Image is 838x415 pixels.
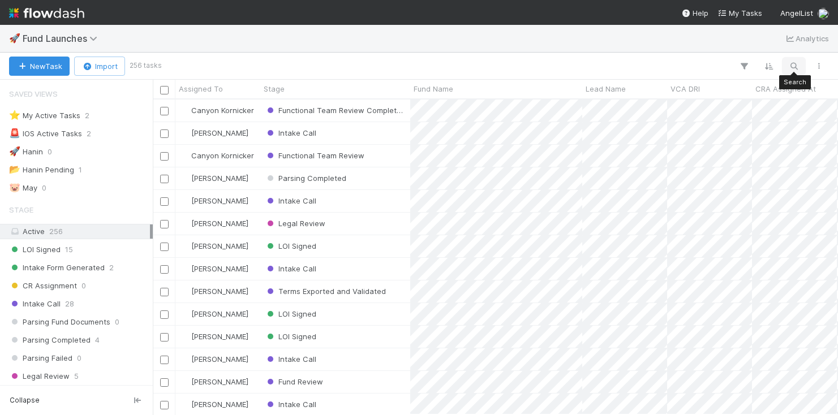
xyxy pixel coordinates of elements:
[9,279,77,293] span: CR Assignment
[160,129,169,138] input: Toggle Row Selected
[9,333,91,347] span: Parsing Completed
[265,241,316,250] span: LOI Signed
[160,265,169,274] input: Toggle Row Selected
[265,127,316,139] div: Intake Call
[160,197,169,206] input: Toggle Row Selected
[9,145,43,159] div: Hanin
[265,376,323,387] div: Fund Review
[9,128,20,138] span: 🚨
[265,308,316,319] div: LOI Signed
[265,286,386,297] div: Terms Exported and Validated
[180,127,248,139] div: [PERSON_NAME]
[87,127,91,141] span: 2
[181,174,190,183] img: avatar_ac990a78-52d7-40f8-b1fe-cbbd1cda261e.png
[130,60,162,71] small: 256 tasks
[160,175,169,183] input: Toggle Row Selected
[180,286,248,297] div: [PERSON_NAME]
[65,297,74,311] span: 28
[181,151,190,160] img: avatar_d1f4bd1b-0b26-4d9b-b8ad-69b413583d95.png
[9,83,58,105] span: Saved Views
[265,174,346,183] span: Parsing Completed
[181,287,190,296] img: avatar_6db445ce-3f56-49af-8247-57cf2b85f45b.png
[109,261,114,275] span: 2
[181,332,190,341] img: avatar_d055a153-5d46-4590-b65c-6ad68ba65107.png
[180,105,254,116] div: Canyon Kornicker
[160,220,169,228] input: Toggle Row Selected
[160,356,169,364] input: Toggle Row Selected
[181,196,190,205] img: avatar_e764f80f-affb-48ed-b536-deace7b998a7.png
[9,261,105,275] span: Intake Form Generated
[160,310,169,319] input: Toggle Row Selected
[818,8,829,19] img: avatar_0b1dbcb8-f701-47e0-85bc-d79ccc0efe6c.png
[180,331,248,342] div: [PERSON_NAME]
[74,57,125,76] button: Import
[180,376,248,387] div: [PERSON_NAME]
[180,150,254,161] div: Canyon Kornicker
[265,172,346,184] div: Parsing Completed
[264,83,285,94] span: Stage
[160,378,169,387] input: Toggle Row Selected
[79,163,82,177] span: 1
[586,83,626,94] span: Lead Name
[179,83,223,94] span: Assigned To
[265,128,316,137] span: Intake Call
[414,83,453,94] span: Fund Name
[191,128,248,137] span: [PERSON_NAME]
[265,195,316,206] div: Intake Call
[160,86,169,94] input: Toggle All Rows Selected
[9,110,20,120] span: ⭐
[9,163,74,177] div: Hanin Pending
[265,309,316,318] span: LOI Signed
[160,401,169,409] input: Toggle Row Selected
[265,400,316,409] span: Intake Call
[181,400,190,409] img: avatar_56903d4e-183f-4548-9968-339ac63075ae.png
[180,353,248,365] div: [PERSON_NAME]
[265,377,323,386] span: Fund Review
[74,369,79,383] span: 5
[9,109,80,123] div: My Active Tasks
[9,198,33,221] span: Stage
[180,308,248,319] div: [PERSON_NAME]
[191,287,248,296] span: [PERSON_NAME]
[265,355,316,364] span: Intake Call
[191,151,254,160] span: Canyon Kornicker
[181,128,190,137] img: avatar_f32b584b-9fa7-42e4-bca2-ac5b6bf32423.png
[85,109,89,123] span: 2
[9,146,20,156] span: 🚀
[23,33,103,44] span: Fund Launches
[265,196,316,205] span: Intake Call
[671,83,700,94] span: VCA DRI
[265,263,316,274] div: Intake Call
[9,297,61,311] span: Intake Call
[9,33,20,43] span: 🚀
[191,219,248,228] span: [PERSON_NAME]
[180,240,248,252] div: [PERSON_NAME]
[9,351,72,365] span: Parsing Failed
[81,279,86,293] span: 0
[9,243,61,257] span: LOI Signed
[9,57,70,76] button: NewTask
[181,377,190,386] img: avatar_d2b43477-63dc-4e62-be5b-6fdd450c05a1.png
[784,32,829,45] a: Analytics
[10,395,40,405] span: Collapse
[265,219,325,228] span: Legal Review
[181,355,190,364] img: avatar_a669165c-e543-4b1d-ab80-0c2a52253154.png
[9,181,37,195] div: May
[191,400,248,409] span: [PERSON_NAME]
[717,7,762,19] a: My Tasks
[191,174,248,183] span: [PERSON_NAME]
[9,315,110,329] span: Parsing Fund Documents
[181,264,190,273] img: avatar_7ba8ec58-bd0f-432b-b5d2-ae377bfaef52.png
[265,399,316,410] div: Intake Call
[160,152,169,161] input: Toggle Row Selected
[95,333,100,347] span: 4
[265,331,316,342] div: LOI Signed
[9,369,70,383] span: Legal Review
[181,106,190,115] img: avatar_d1f4bd1b-0b26-4d9b-b8ad-69b413583d95.png
[265,332,316,341] span: LOI Signed
[191,241,248,250] span: [PERSON_NAME]
[160,288,169,296] input: Toggle Row Selected
[42,181,46,195] span: 0
[191,106,254,115] span: Canyon Kornicker
[265,240,316,252] div: LOI Signed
